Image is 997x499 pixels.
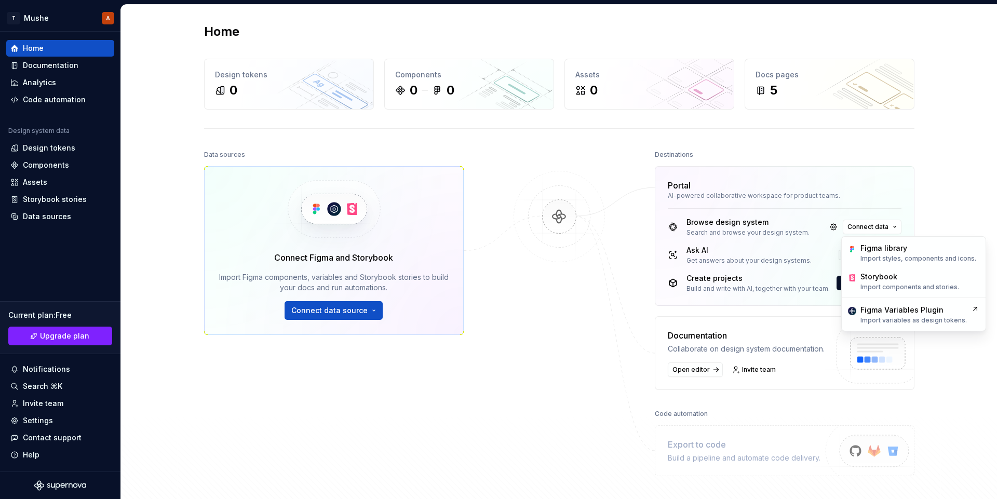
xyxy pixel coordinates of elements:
[6,378,114,395] button: Search ⌘K
[860,243,907,253] div: Figma library
[40,331,89,341] span: Upgrade plan
[6,57,114,74] a: Documentation
[8,310,112,320] div: Current plan : Free
[7,12,20,24] div: T
[668,344,825,354] div: Collaborate on design system documentation.
[285,301,383,320] button: Connect data source
[655,407,708,421] div: Code automation
[204,147,245,162] div: Data sources
[843,220,901,234] button: Connect data
[686,273,830,284] div: Create projects
[668,453,820,463] div: Build a pipeline and automate code delivery.
[564,59,734,110] a: Assets0
[215,70,363,80] div: Design tokens
[23,177,47,187] div: Assets
[23,77,56,88] div: Analytics
[686,245,812,255] div: Ask AI
[668,438,820,451] div: Export to code
[686,257,812,265] div: Get answers about your design systems.
[6,40,114,57] a: Home
[6,395,114,412] a: Invite team
[655,147,693,162] div: Destinations
[23,95,86,105] div: Code automation
[6,191,114,208] a: Storybook stories
[6,157,114,173] a: Components
[686,285,830,293] div: Build and write with AI, together with your team.
[2,7,118,29] button: TMusheA
[410,82,417,99] div: 0
[6,412,114,429] a: Settings
[6,74,114,91] a: Analytics
[6,91,114,108] a: Code automation
[860,283,959,291] p: Import components and stories.
[24,13,49,23] div: Mushe
[23,364,70,374] div: Notifications
[23,60,78,71] div: Documentation
[204,59,374,110] a: Design tokens0
[837,276,901,290] button: Join the waitlist
[395,70,543,80] div: Components
[6,447,114,463] button: Help
[23,160,69,170] div: Components
[230,82,237,99] div: 0
[106,14,110,22] div: A
[219,272,449,293] div: Import Figma components, variables and Storybook stories to build your docs and run automations.
[23,194,87,205] div: Storybook stories
[860,272,897,282] div: Storybook
[8,127,70,135] div: Design system data
[6,361,114,377] button: Notifications
[672,366,710,374] span: Open editor
[23,143,75,153] div: Design tokens
[860,316,967,325] p: Import variables as design tokens.
[860,305,944,315] div: Figma Variables Plugin
[384,59,554,110] a: Components00
[860,254,976,263] p: Import styles, components and icons.
[745,59,914,110] a: Docs pages5
[23,415,53,426] div: Settings
[756,70,904,80] div: Docs pages
[23,450,39,460] div: Help
[668,179,691,192] div: Portal
[23,398,63,409] div: Invite team
[291,305,368,316] span: Connect data source
[686,217,810,227] div: Browse design system
[447,82,454,99] div: 0
[847,223,888,231] span: Connect data
[23,211,71,222] div: Data sources
[34,480,86,491] svg: Supernova Logo
[6,208,114,225] a: Data sources
[8,327,112,345] button: Upgrade plan
[668,362,723,377] a: Open editor
[6,174,114,191] a: Assets
[204,23,239,40] h2: Home
[6,140,114,156] a: Design tokens
[575,70,723,80] div: Assets
[686,228,810,237] div: Search and browse your design system.
[23,43,44,53] div: Home
[729,362,780,377] a: Invite team
[23,381,62,392] div: Search ⌘K
[274,251,393,264] div: Connect Figma and Storybook
[839,250,901,260] div: No data connected
[23,433,82,443] div: Contact support
[668,192,901,200] div: AI-powered collaborative workspace for product teams.
[6,429,114,446] button: Contact support
[668,329,825,342] div: Documentation
[590,82,598,99] div: 0
[742,366,776,374] span: Invite team
[770,82,777,99] div: 5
